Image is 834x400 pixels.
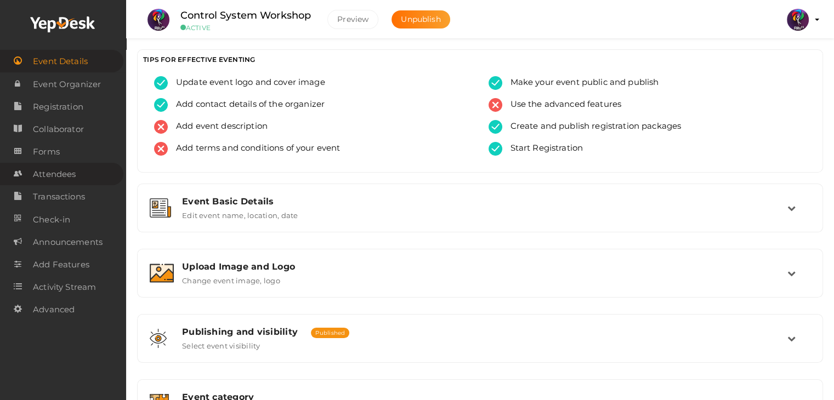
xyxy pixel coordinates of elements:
[168,142,340,156] span: Add terms and conditions of your event
[33,254,89,276] span: Add Features
[33,73,101,95] span: Event Organizer
[33,118,84,140] span: Collaborator
[33,186,85,208] span: Transactions
[182,196,787,207] div: Event Basic Details
[502,142,583,156] span: Start Registration
[180,8,311,24] label: Control System Workshop
[147,9,169,31] img: RRI357EY_small.png
[168,98,325,112] span: Add contact details of the organizer
[502,76,659,90] span: Make your event public and publish
[502,98,622,112] span: Use the advanced features
[33,141,60,163] span: Forms
[182,327,298,337] span: Publishing and visibility
[182,337,260,350] label: Select event visibility
[168,120,268,134] span: Add event description
[182,207,298,220] label: Edit event name, location, date
[787,9,809,31] img: 5BK8ZL5P_small.png
[502,120,682,134] span: Create and publish registration packages
[168,76,325,90] span: Update event logo and cover image
[311,328,349,338] span: Published
[150,264,174,283] img: image.svg
[489,142,502,156] img: tick-success.svg
[489,120,502,134] img: tick-success.svg
[143,342,817,352] a: Publishing and visibility Published Select event visibility
[182,261,787,272] div: Upload Image and Logo
[182,272,280,285] label: Change event image, logo
[143,277,817,287] a: Upload Image and Logo Change event image, logo
[154,98,168,112] img: tick-success.svg
[33,163,76,185] span: Attendees
[154,120,168,134] img: error.svg
[33,299,75,321] span: Advanced
[150,329,167,348] img: shared-vision.svg
[33,96,83,118] span: Registration
[180,24,311,32] small: ACTIVE
[154,142,168,156] img: error.svg
[401,14,440,24] span: Unpublish
[150,198,171,218] img: event-details.svg
[33,209,70,231] span: Check-in
[33,231,103,253] span: Announcements
[143,55,817,64] h3: TIPS FOR EFFECTIVE EVENTING
[33,276,96,298] span: Activity Stream
[143,212,817,222] a: Event Basic Details Edit event name, location, date
[327,10,378,29] button: Preview
[154,76,168,90] img: tick-success.svg
[489,76,502,90] img: tick-success.svg
[489,98,502,112] img: error.svg
[33,50,88,72] span: Event Details
[392,10,450,28] button: Unpublish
